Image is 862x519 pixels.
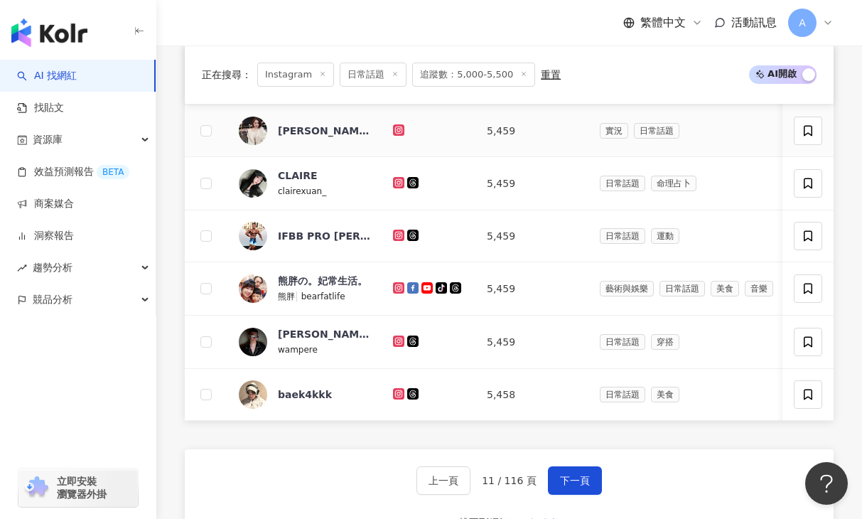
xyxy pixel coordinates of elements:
[475,210,588,262] td: 5,459
[23,476,50,499] img: chrome extension
[257,63,334,87] span: Instagram
[416,466,470,495] button: 上一頁
[239,168,370,198] a: KOL AvatarCLAIREclairexuan_
[33,284,72,316] span: 競品分析
[745,281,773,296] span: 音樂
[278,229,370,243] div: IFBB PRO [PERSON_NAME] ???
[301,291,345,301] span: bearfatlife
[239,380,267,409] img: KOL Avatar
[278,274,367,288] div: 熊胖の。妃常生活。
[600,387,645,402] span: 日常話題
[239,222,370,250] a: KOL AvatarIFBB PRO [PERSON_NAME] ???
[17,197,74,211] a: 商案媒合
[482,475,537,486] span: 11 / 116 頁
[634,123,679,139] span: 日常話題
[475,105,588,157] td: 5,459
[278,186,326,196] span: clairexuan_
[278,124,370,138] div: [PERSON_NAME]
[412,63,535,87] span: 追蹤數：5,000-5,500
[239,222,267,250] img: KOL Avatar
[651,176,696,191] span: 命理占卜
[475,262,588,316] td: 5,459
[805,462,848,505] iframe: Help Scout Beacon - Open
[202,69,252,80] span: 正在搜尋 ：
[11,18,87,47] img: logo
[560,475,590,486] span: 下一頁
[239,274,370,304] a: KOL Avatar熊胖の。妃常生活。熊胖|bearfatlife
[640,15,686,31] span: 繁體中文
[33,124,63,156] span: 資源庫
[541,69,561,80] div: 重置
[278,387,332,402] div: baek4kkk
[295,290,301,301] span: |
[651,228,679,244] span: 運動
[799,15,806,31] span: A
[600,281,654,296] span: 藝術與娛樂
[17,229,74,243] a: 洞察報告
[17,263,27,273] span: rise
[278,327,370,341] div: [PERSON_NAME]
[600,176,645,191] span: 日常話題
[475,316,588,369] td: 5,459
[278,345,318,355] span: wampere
[651,334,679,350] span: 穿搭
[659,281,705,296] span: 日常話題
[600,334,645,350] span: 日常話題
[239,328,267,356] img: KOL Avatar
[239,327,370,357] a: KOL Avatar[PERSON_NAME]wampere
[239,380,370,409] a: KOL Avatarbaek4kkk
[17,165,129,179] a: 效益預測報告BETA
[475,157,588,210] td: 5,459
[651,387,679,402] span: 美食
[239,169,267,198] img: KOL Avatar
[239,117,370,145] a: KOL Avatar[PERSON_NAME]
[600,123,628,139] span: 實況
[475,369,588,421] td: 5,458
[340,63,406,87] span: 日常話題
[57,475,107,501] span: 立即安裝 瀏覽器外掛
[17,101,64,115] a: 找貼文
[548,466,602,495] button: 下一頁
[278,291,295,301] span: 熊胖
[711,281,739,296] span: 美食
[33,252,72,284] span: 趨勢分析
[18,469,138,507] a: chrome extension立即安裝 瀏覽器外掛
[239,274,267,303] img: KOL Avatar
[278,168,318,183] div: CLAIRE
[429,475,458,486] span: 上一頁
[600,228,645,244] span: 日常話題
[239,117,267,145] img: KOL Avatar
[731,16,777,29] span: 活動訊息
[17,69,77,83] a: searchAI 找網紅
